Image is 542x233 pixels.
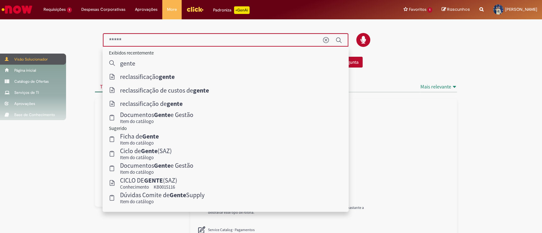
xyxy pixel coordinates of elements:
[81,6,125,13] span: Despesas Corporativas
[447,6,470,12] span: Rascunhos
[67,7,72,13] span: 1
[135,6,157,13] span: Aprovações
[234,6,250,14] p: +GenAi
[167,6,177,13] span: More
[409,6,426,13] span: Favoritos
[505,7,537,12] span: [PERSON_NAME]
[186,4,204,14] img: click_logo_yellow_360x200.png
[1,3,33,16] img: ServiceNow
[427,7,432,13] span: 1
[213,6,250,14] div: Padroniza
[43,6,66,13] span: Requisições
[442,7,470,13] a: Rascunhos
